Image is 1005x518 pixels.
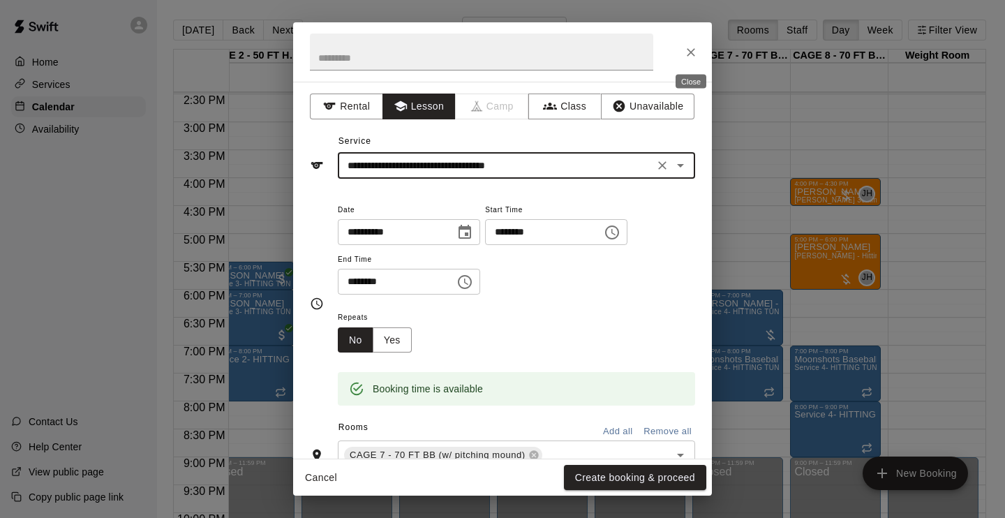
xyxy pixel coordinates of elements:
[310,94,383,119] button: Rental
[382,94,456,119] button: Lesson
[456,94,529,119] span: Camps can only be created in the Services page
[338,309,423,327] span: Repeats
[338,327,373,353] button: No
[373,376,483,401] div: Booking time is available
[310,448,324,462] svg: Rooms
[338,136,371,146] span: Service
[451,219,479,246] button: Choose date, selected date is Aug 11, 2025
[601,94,694,119] button: Unavailable
[344,447,542,464] div: CAGE 7 - 70 FT BB (w/ pitching mound)
[640,421,695,443] button: Remove all
[671,156,690,175] button: Open
[598,219,626,246] button: Choose time, selected time is 5:00 PM
[310,297,324,311] svg: Timing
[671,445,690,465] button: Open
[338,422,368,432] span: Rooms
[676,75,706,89] div: Close
[528,94,602,119] button: Class
[485,201,627,220] span: Start Time
[373,327,412,353] button: Yes
[451,268,479,296] button: Choose time, selected time is 5:30 PM
[310,158,324,172] svg: Service
[338,201,480,220] span: Date
[344,448,531,462] span: CAGE 7 - 70 FT BB (w/ pitching mound)
[653,156,672,175] button: Clear
[338,251,480,269] span: End Time
[678,40,703,65] button: Close
[564,465,706,491] button: Create booking & proceed
[595,421,640,443] button: Add all
[338,327,412,353] div: outlined button group
[299,465,343,491] button: Cancel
